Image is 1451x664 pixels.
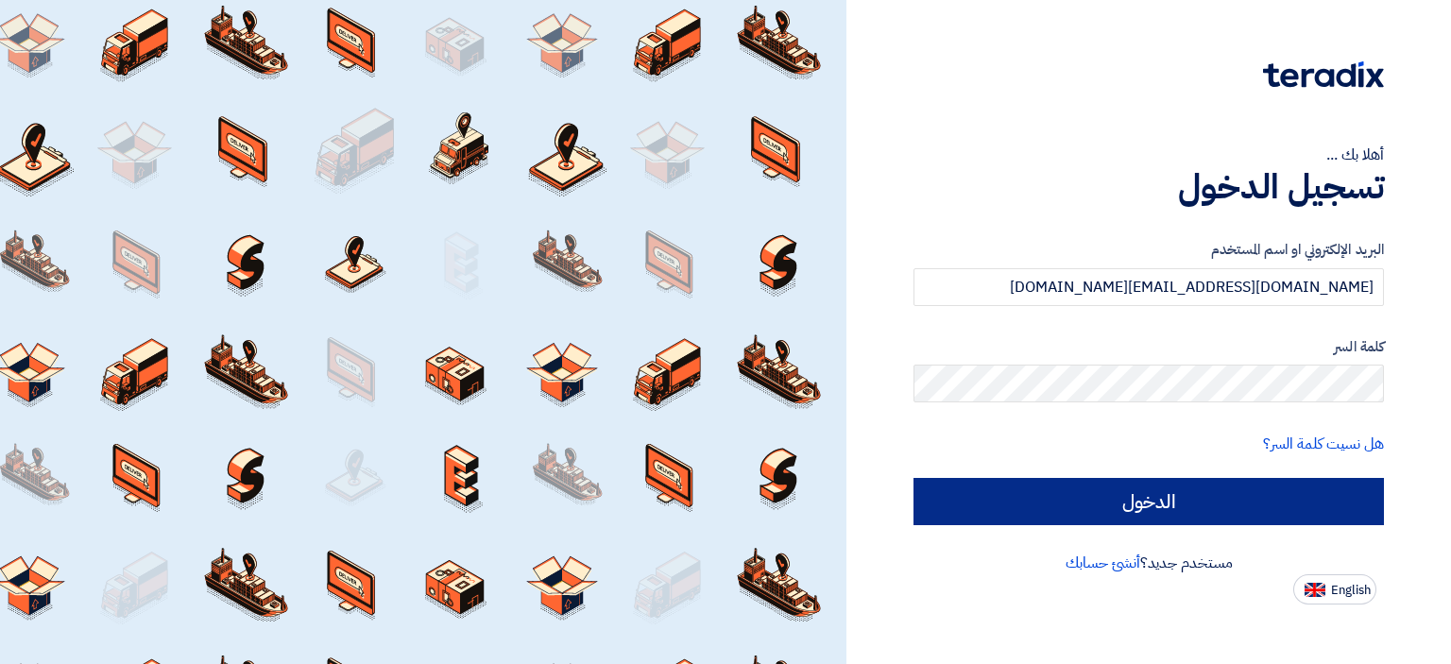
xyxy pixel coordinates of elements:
[913,478,1384,525] input: الدخول
[1066,552,1140,574] a: أنشئ حسابك
[913,239,1384,261] label: البريد الإلكتروني او اسم المستخدم
[1305,583,1325,597] img: en-US.png
[1263,433,1384,455] a: هل نسيت كلمة السر؟
[913,336,1384,358] label: كلمة السر
[913,552,1384,574] div: مستخدم جديد؟
[913,166,1384,208] h1: تسجيل الدخول
[1293,574,1376,604] button: English
[1331,584,1371,597] span: English
[913,268,1384,306] input: أدخل بريد العمل الإلكتروني او اسم المستخدم الخاص بك ...
[1263,61,1384,88] img: Teradix logo
[913,144,1384,166] div: أهلا بك ...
